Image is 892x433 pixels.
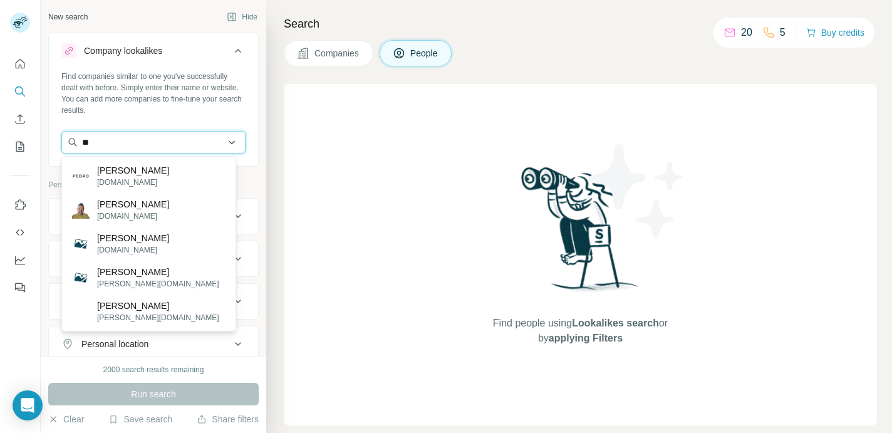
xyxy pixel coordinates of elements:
div: Personal location [81,338,148,350]
img: Pedro [72,269,90,286]
p: [PERSON_NAME] [97,164,169,177]
button: Job title [49,201,258,231]
button: Department [49,286,258,316]
p: [PERSON_NAME] [97,266,219,278]
button: Save search [108,413,172,425]
div: Company lookalikes [84,44,162,57]
button: Hide [218,8,266,26]
img: Pedro [72,167,90,185]
button: Company lookalikes [49,36,258,71]
button: Feedback [10,276,30,299]
p: [DOMAIN_NAME] [97,177,169,188]
div: New search [48,11,88,23]
button: Seniority [49,244,258,274]
span: Companies [314,47,360,60]
button: Share filters [197,413,259,425]
button: Dashboard [10,249,30,271]
p: [PERSON_NAME] [97,198,169,211]
p: [PERSON_NAME][DOMAIN_NAME] [97,278,219,290]
p: 20 [741,25,752,40]
button: My lists [10,135,30,158]
button: Clear [48,413,84,425]
button: Personal location [49,329,258,359]
button: Buy credits [806,24,864,41]
p: [DOMAIN_NAME] [97,244,169,256]
button: Quick start [10,53,30,75]
p: [PERSON_NAME][DOMAIN_NAME] [97,312,219,323]
span: Lookalikes search [572,318,659,328]
p: 5 [780,25,786,40]
img: Surfe Illustration - Stars [581,134,693,247]
img: Surfe Illustration - Woman searching with binoculars [516,164,646,303]
button: Search [10,80,30,103]
p: [PERSON_NAME] [97,232,169,244]
span: People [410,47,439,60]
p: [DOMAIN_NAME] [97,211,169,222]
img: Pedro [72,201,90,219]
button: Enrich CSV [10,108,30,130]
div: Find companies similar to one you've successfully dealt with before. Simply enter their name or w... [61,71,246,116]
button: Use Surfe on LinkedIn [10,194,30,216]
p: Personal information [48,179,259,190]
button: Use Surfe API [10,221,30,244]
span: applying Filters [549,333,623,343]
img: Pedro [72,303,90,320]
img: Pedro [72,235,90,253]
span: Find people using or by [480,316,680,346]
h4: Search [284,15,877,33]
p: [PERSON_NAME] [97,300,219,312]
div: 2000 search results remaining [103,364,204,375]
div: Open Intercom Messenger [13,390,43,420]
